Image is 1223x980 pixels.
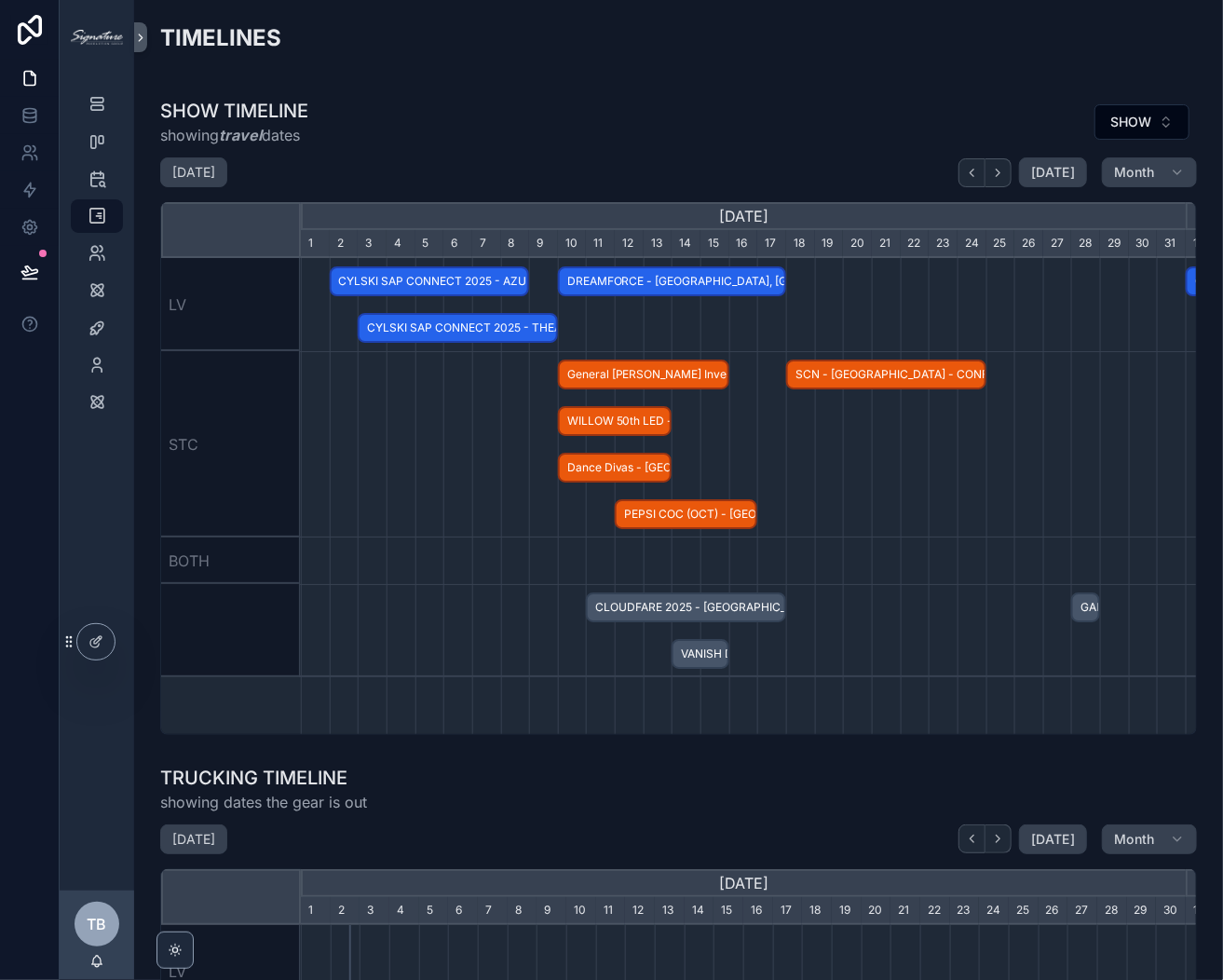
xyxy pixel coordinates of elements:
div: 9 [529,230,558,258]
div: 25 [986,230,1015,258]
span: PEPSI COC (OCT) - [GEOGRAPHIC_DATA], [GEOGRAPHIC_DATA] - [617,499,755,530]
div: 4 [389,897,419,925]
img: App logo [71,30,123,45]
em: travel [219,126,262,144]
button: Month [1102,157,1197,187]
button: Select Button [1094,104,1189,140]
div: 10 [558,230,587,258]
div: 12 [615,230,644,258]
div: 27 [1067,897,1097,925]
div: 6 [443,230,472,258]
span: Dance Divas - [GEOGRAPHIC_DATA] - CONFIRMED [560,453,671,483]
div: PEPSI COC (OCT) - GREENWICH, CT - [615,499,757,530]
div: 6 [448,897,478,925]
div: 18 [786,230,815,258]
h1: SHOW TIMELINE [160,98,308,124]
div: 19 [832,897,862,925]
div: 11 [596,897,626,925]
div: 29 [1100,230,1129,258]
div: 2 [331,897,360,925]
span: showing dates [160,124,308,146]
div: SCN - Atlanta - CONFIRMED [786,360,986,390]
div: GAIN Virtual - CONFIRMED [1071,592,1100,623]
div: 15 [713,897,743,925]
div: 31 [1157,230,1186,258]
span: [DATE] [1031,831,1075,848]
div: 1 [1186,230,1215,258]
div: [DATE] [301,869,1186,897]
div: 10 [566,897,596,925]
button: Month [1102,824,1197,854]
span: DREAMFORCE - [GEOGRAPHIC_DATA], [GEOGRAPHIC_DATA] - CONFIRMED [560,266,784,297]
span: WILLOW 50th LED - [GEOGRAPHIC_DATA], [GEOGRAPHIC_DATA] - HOLD [560,406,671,437]
div: 2 [330,230,359,258]
div: 7 [472,230,501,258]
div: 14 [672,230,700,258]
span: Month [1114,164,1155,181]
div: 19 [815,230,844,258]
div: 5 [419,897,449,925]
button: [DATE] [1019,157,1087,187]
div: 24 [979,897,1009,925]
div: 1 [301,897,331,925]
div: BOTH [161,538,301,584]
div: 3 [358,230,387,258]
h2: [DATE] [172,163,215,182]
div: 13 [655,897,685,925]
div: 12 [625,897,655,925]
span: showing dates the gear is out [160,791,367,813]
span: GAIN Virtual - CONFIRMED [1073,592,1098,623]
div: 22 [920,897,950,925]
div: 30 [1129,230,1158,258]
div: 22 [901,230,930,258]
div: 24 [958,230,986,258]
div: 28 [1071,230,1100,258]
div: 11 [586,230,615,258]
div: 23 [950,897,980,925]
div: CLOUDFARE 2025 - Las Vegas - HOLD [586,592,786,623]
div: LV [161,258,301,351]
div: 4 [387,230,415,258]
div: General Mills Investor Day - Twin Cities, MN - HOLD [558,360,729,390]
div: 9 [537,897,566,925]
div: 26 [1014,230,1043,258]
div: 14 [685,897,714,925]
span: Month [1114,831,1155,848]
div: [DATE] [301,202,1186,230]
div: 27 [1043,230,1072,258]
div: STC [161,351,301,538]
div: 1 [301,230,330,258]
span: General [PERSON_NAME] Investor Day - [GEOGRAPHIC_DATA], [GEOGRAPHIC_DATA] - HOLD [560,360,727,390]
div: 23 [929,230,958,258]
div: 29 [1127,897,1157,925]
h2: [DATE] [172,830,215,849]
div: 20 [862,897,891,925]
div: Dance Divas - Chicago - CONFIRMED [558,453,673,483]
div: 8 [501,230,530,258]
div: WILLOW 50th LED - SOUTH BARRINGTON, IL - HOLD [558,406,673,437]
h1: TRUCKING TIMELINE [160,765,367,791]
span: CYLSKI SAP CONNECT 2025 - THEATER - [GEOGRAPHIC_DATA] - CONFIRMED [360,313,556,344]
div: 30 [1156,897,1186,925]
span: VANISH DEMO - Saint [PERSON_NAME], [GEOGRAPHIC_DATA] - HOLD [673,639,727,670]
div: 16 [743,897,773,925]
span: SCN - [GEOGRAPHIC_DATA] - CONFIRMED [788,360,985,390]
div: 1 [1186,897,1216,925]
div: 8 [508,897,537,925]
button: [DATE] [1019,824,1087,854]
div: 17 [773,897,803,925]
div: 28 [1097,897,1127,925]
div: 7 [478,897,508,925]
div: 20 [843,230,872,258]
div: VANISH DEMO - Saint Charles, IL - HOLD [672,639,728,670]
div: 21 [872,230,901,258]
div: CYLSKI SAP CONNECT 2025 - THEATER - LAS VEGAS - CONFIRMED [358,313,558,344]
div: DREAMFORCE - SAN FRANCISCO, CA - CONFIRMED [558,266,786,297]
span: TB [88,913,107,935]
div: CYLSKI SAP CONNECT 2025 - AZURE BALLROOM - LAS VEGAS - CONFIRMED [330,266,530,297]
div: 15 [700,230,729,258]
div: 25 [1009,897,1039,925]
div: 13 [644,230,673,258]
div: 21 [890,897,920,925]
span: [DATE] [1031,164,1075,181]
